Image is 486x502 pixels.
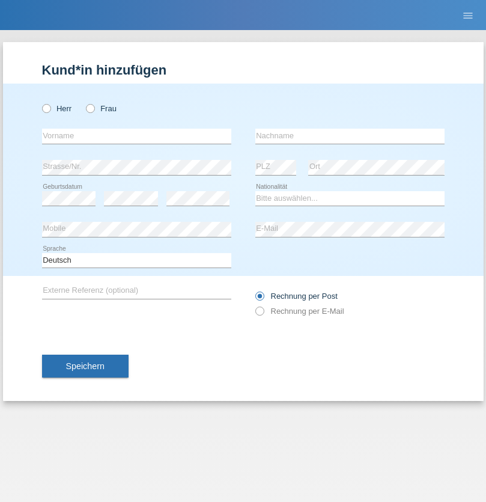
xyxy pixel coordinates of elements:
label: Frau [86,104,117,113]
input: Herr [42,104,50,112]
input: Frau [86,104,94,112]
h1: Kund*in hinzufügen [42,63,445,78]
button: Speichern [42,355,129,378]
input: Rechnung per E-Mail [255,307,263,322]
input: Rechnung per Post [255,292,263,307]
label: Rechnung per E-Mail [255,307,344,316]
a: menu [456,11,480,19]
label: Rechnung per Post [255,292,338,301]
label: Herr [42,104,72,113]
span: Speichern [66,361,105,371]
i: menu [462,10,474,22]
